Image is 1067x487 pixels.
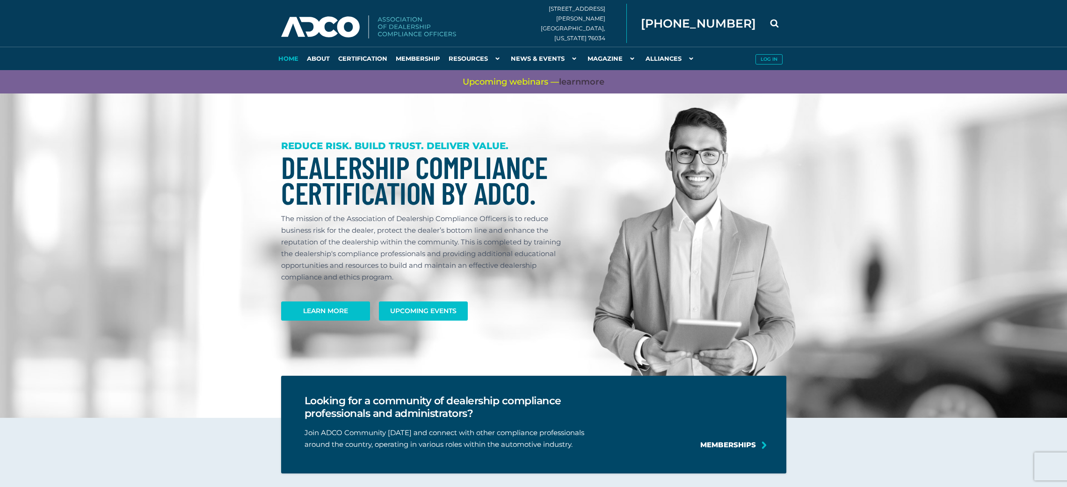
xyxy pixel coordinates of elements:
a: About [303,47,334,70]
p: The mission of the Association of Dealership Compliance Officers is to reduce business risk for t... [281,213,570,283]
a: Upcoming Events [379,301,468,321]
a: Magazine [583,47,641,70]
span: [PHONE_NUMBER] [641,18,756,29]
img: Association of Dealership Compliance Officers logo [281,15,456,39]
a: Home [274,47,303,70]
p: Join ADCO Community [DATE] and connect with other compliance professionals around the country, op... [305,427,618,450]
a: Resources [444,47,507,70]
a: Learn More [281,301,370,321]
a: News & Events [507,47,583,70]
a: learnmore [559,76,604,88]
div: [STREET_ADDRESS][PERSON_NAME] [GEOGRAPHIC_DATA], [US_STATE] 76034 [541,4,627,43]
img: Dealership Compliance Professional [593,107,796,394]
span: Upcoming webinars — [463,76,604,88]
a: Alliances [641,47,700,70]
h1: Dealership Compliance Certification by ADCO. [281,154,570,206]
a: Membership [392,47,444,70]
span: learn [559,77,581,87]
a: Memberships [700,439,756,451]
a: Certification [334,47,392,70]
a: Log in [751,47,786,70]
h3: REDUCE RISK. BUILD TRUST. DELIVER VALUE. [281,140,570,152]
button: Log in [755,54,783,64]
